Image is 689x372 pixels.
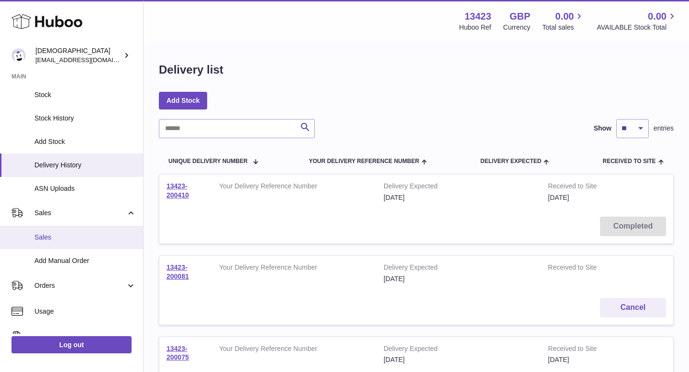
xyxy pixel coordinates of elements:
[34,184,136,193] span: ASN Uploads
[167,263,189,280] a: 13423-200081
[548,194,569,201] span: [DATE]
[309,158,419,164] span: Your Delivery Reference Number
[548,263,626,274] strong: Received to Site
[11,48,26,63] img: olgazyuz@outlook.com
[168,158,247,164] span: Unique Delivery Number
[597,10,678,32] a: 0.00 AVAILABLE Stock Total
[556,10,574,23] span: 0.00
[34,137,136,146] span: Add Stock
[34,114,136,123] span: Stock History
[600,298,666,317] button: Cancel
[34,307,136,316] span: Usage
[548,182,626,193] strong: Received to Site
[602,158,656,164] span: Received to Site
[35,56,141,64] span: [EMAIL_ADDRESS][DOMAIN_NAME]
[34,90,136,99] span: Stock
[542,10,585,32] a: 0.00 Total sales
[594,124,611,133] label: Show
[648,10,667,23] span: 0.00
[159,62,223,77] h1: Delivery list
[548,344,626,356] strong: Received to Site
[384,182,534,193] strong: Delivery Expected
[34,281,126,290] span: Orders
[167,345,189,361] a: 13423-200075
[459,23,491,32] div: Huboo Ref
[597,23,678,32] span: AVAILABLE Stock Total
[11,336,132,353] a: Log out
[384,193,534,202] div: [DATE]
[219,263,369,274] strong: Your Delivery Reference Number
[219,344,369,356] strong: Your Delivery Reference Number
[542,23,585,32] span: Total sales
[510,10,530,23] strong: GBP
[34,256,136,265] span: Add Manual Order
[167,182,189,199] a: 13423-200410
[159,92,207,109] a: Add Stock
[384,344,534,356] strong: Delivery Expected
[34,208,126,218] span: Sales
[384,274,534,284] div: [DATE]
[34,333,126,342] span: Invoicing and Payments
[219,182,369,193] strong: Your Delivery Reference Number
[503,23,531,32] div: Currency
[654,124,674,133] span: entries
[35,46,122,65] div: [DEMOGRAPHIC_DATA]
[34,161,136,170] span: Delivery History
[480,158,541,164] span: Delivery Expected
[384,263,534,274] strong: Delivery Expected
[34,233,136,242] span: Sales
[465,10,491,23] strong: 13423
[384,355,534,364] div: [DATE]
[548,356,569,363] span: [DATE]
